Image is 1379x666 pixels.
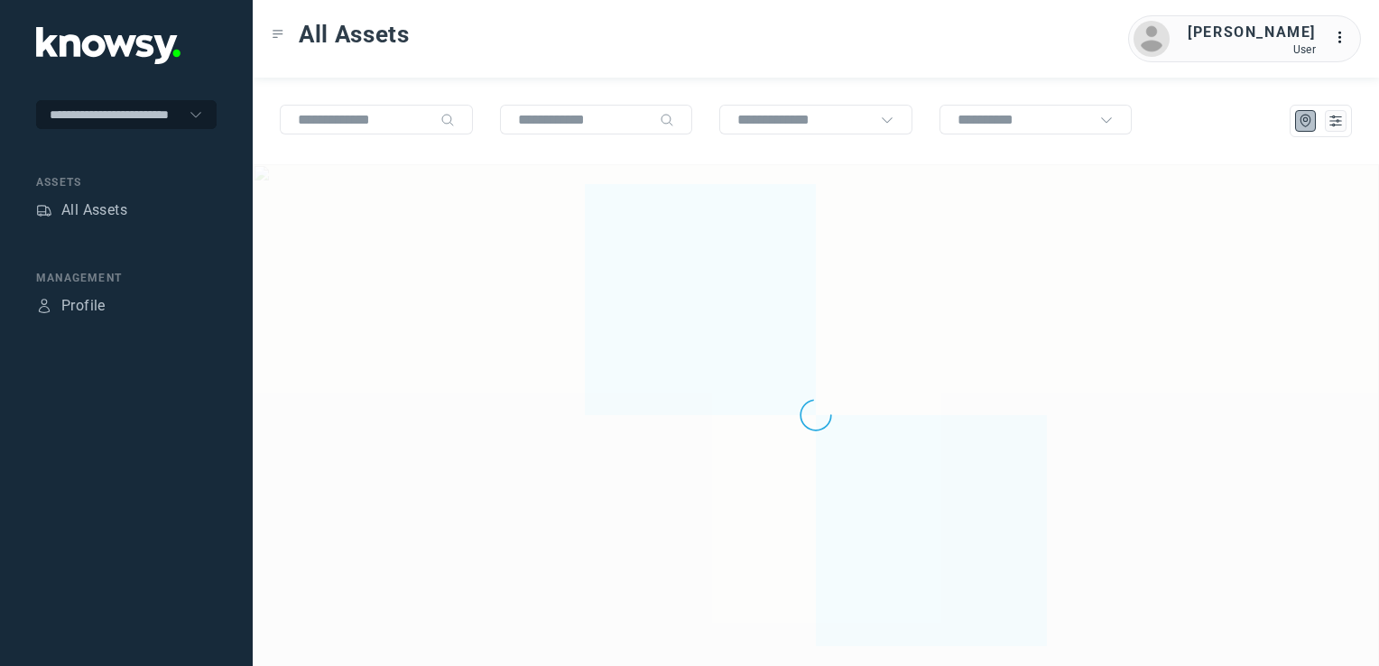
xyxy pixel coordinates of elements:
img: avatar.png [1134,21,1170,57]
div: User [1188,43,1316,56]
div: Assets [36,202,52,218]
div: Assets [36,174,217,190]
div: Management [36,270,217,286]
div: : [1334,27,1356,49]
img: Application Logo [36,27,180,64]
div: Profile [36,298,52,314]
div: [PERSON_NAME] [1188,22,1316,43]
div: List [1328,113,1344,129]
div: All Assets [61,199,127,221]
tspan: ... [1335,31,1353,44]
span: All Assets [299,18,410,51]
div: : [1334,27,1356,51]
div: Search [660,113,674,127]
div: Search [440,113,455,127]
a: ProfileProfile [36,295,106,317]
div: Toggle Menu [272,28,284,41]
div: Map [1298,113,1314,129]
div: Profile [61,295,106,317]
a: AssetsAll Assets [36,199,127,221]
